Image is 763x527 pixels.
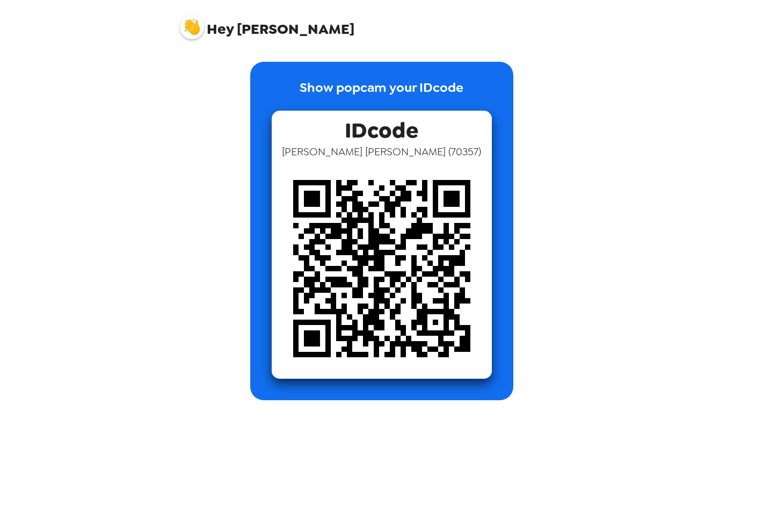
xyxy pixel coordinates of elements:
[300,78,463,111] p: Show popcam your IDcode
[180,10,354,37] span: [PERSON_NAME]
[282,145,481,158] span: [PERSON_NAME] [PERSON_NAME] ( 70357 )
[180,15,204,39] img: profile pic
[345,111,418,145] span: IDcode
[272,158,492,379] img: qr code
[207,19,234,39] span: Hey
